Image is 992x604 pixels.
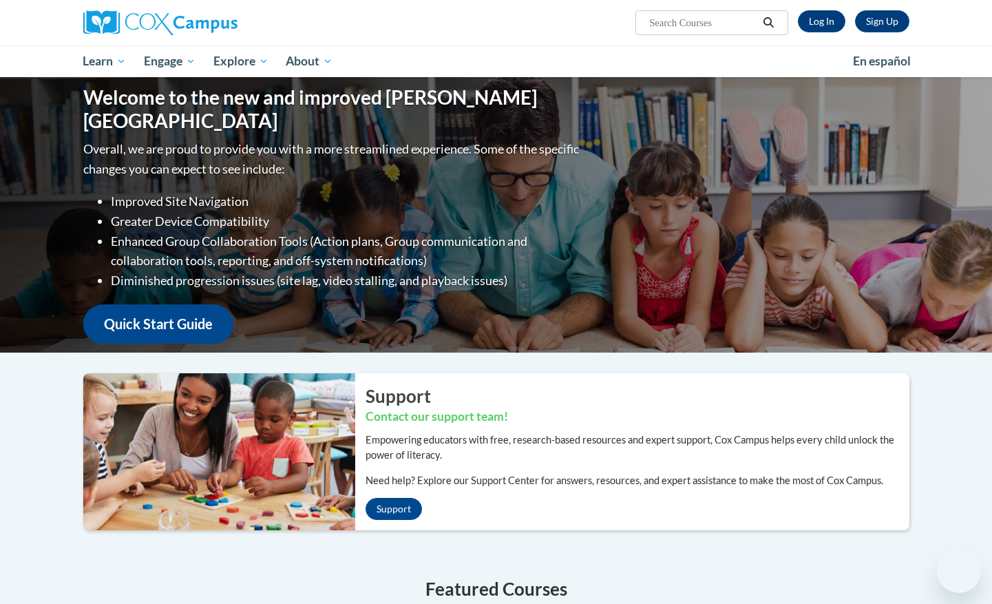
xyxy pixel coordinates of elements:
input: Search Courses [648,14,758,31]
a: Register [855,10,909,32]
a: About [277,45,341,77]
a: Explore [204,45,277,77]
li: Greater Device Compatibility [111,211,582,231]
p: Overall, we are proud to provide you with a more streamlined experience. Some of the specific cha... [83,139,582,179]
span: Engage [144,53,196,70]
a: Cox Campus [83,10,345,35]
li: Diminished progression issues (site lag, video stalling, and playback issues) [111,271,582,291]
a: Learn [74,45,136,77]
img: Cox Campus [83,10,238,35]
p: Empowering educators with free, research-based resources and expert support, Cox Campus helps eve... [366,433,909,463]
a: Log In [798,10,845,32]
span: About [286,53,333,70]
a: Quick Start Guide [83,304,233,344]
span: En español [853,54,911,68]
span: Learn [83,53,126,70]
h1: Welcome to the new and improved [PERSON_NAME][GEOGRAPHIC_DATA] [83,86,582,132]
div: Main menu [63,45,930,77]
button: Search [758,14,779,31]
a: En español [844,47,920,76]
li: Enhanced Group Collaboration Tools (Action plans, Group communication and collaboration tools, re... [111,231,582,271]
h2: Support [366,384,909,408]
h4: Featured Courses [83,576,909,603]
a: Engage [135,45,204,77]
span: Explore [213,53,268,70]
a: Support [366,498,422,520]
li: Improved Site Navigation [111,191,582,211]
p: Need help? Explore our Support Center for answers, resources, and expert assistance to make the m... [366,473,909,488]
img: ... [73,373,355,530]
iframe: Button to launch messaging window [937,549,981,593]
h3: Contact our support team! [366,408,909,426]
